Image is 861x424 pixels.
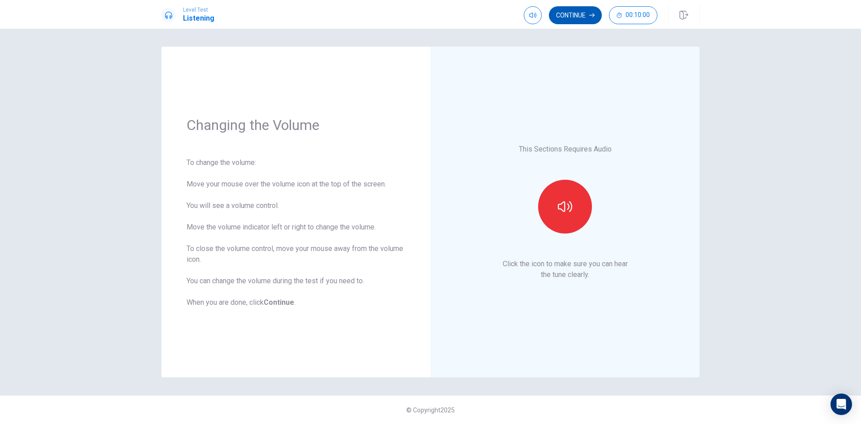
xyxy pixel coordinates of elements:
[831,394,852,415] div: Open Intercom Messenger
[187,157,405,308] div: To change the volume: Move your mouse over the volume icon at the top of the screen. You will see...
[183,7,214,13] span: Level Test
[187,116,405,134] h1: Changing the Volume
[519,144,612,155] p: This Sections Requires Audio
[183,13,214,24] h1: Listening
[609,6,657,24] button: 00:10:00
[406,407,455,414] span: © Copyright 2025
[626,12,650,19] span: 00:10:00
[503,259,628,280] p: Click the icon to make sure you can hear the tune clearly.
[549,6,602,24] button: Continue
[264,298,294,307] b: Continue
